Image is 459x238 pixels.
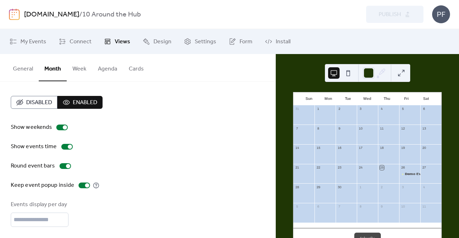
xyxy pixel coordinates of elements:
[11,142,57,151] div: Show events time
[153,38,171,46] span: Design
[422,107,426,111] div: 6
[401,205,405,209] div: 10
[137,32,177,51] a: Design
[380,126,384,131] div: 11
[24,8,79,21] a: [DOMAIN_NAME]
[316,107,321,111] div: 1
[399,172,420,176] div: Demo Event
[295,185,299,189] div: 28
[260,32,296,51] a: Install
[240,38,252,46] span: Form
[318,92,338,105] div: Mon
[70,38,91,46] span: Connect
[377,92,397,105] div: Thu
[123,54,150,81] button: Cards
[179,32,222,51] a: Settings
[276,38,290,46] span: Install
[422,146,426,150] div: 20
[295,165,299,170] div: 21
[115,38,130,46] span: Views
[316,165,321,170] div: 22
[316,126,321,131] div: 8
[11,181,74,190] div: Keep event popup inside
[82,8,141,21] b: 10 Around the Hub
[422,165,426,170] div: 27
[405,172,427,176] div: Demo Event
[4,32,52,51] a: My Events
[53,32,97,51] a: Connect
[359,165,363,170] div: 24
[397,92,416,105] div: Fri
[380,146,384,150] div: 18
[79,8,82,21] b: /
[11,200,67,209] div: Events display per day
[422,205,426,209] div: 11
[359,205,363,209] div: 8
[295,126,299,131] div: 7
[316,205,321,209] div: 6
[20,38,46,46] span: My Events
[73,98,97,107] span: Enabled
[432,5,450,23] div: PF
[401,165,405,170] div: 26
[195,38,216,46] span: Settings
[337,165,342,170] div: 23
[11,123,52,132] div: Show weekends
[299,92,318,105] div: Sun
[416,92,436,105] div: Sat
[337,107,342,111] div: 2
[401,146,405,150] div: 19
[422,185,426,189] div: 4
[380,185,384,189] div: 2
[295,205,299,209] div: 5
[11,96,57,109] button: Disabled
[337,185,342,189] div: 30
[337,205,342,209] div: 7
[67,54,92,81] button: Week
[359,107,363,111] div: 3
[380,107,384,111] div: 4
[359,185,363,189] div: 1
[9,9,20,20] img: logo
[223,32,258,51] a: Form
[358,92,377,105] div: Wed
[316,146,321,150] div: 15
[380,165,384,170] div: 25
[57,96,103,109] button: Enabled
[39,54,67,81] button: Month
[99,32,136,51] a: Views
[92,54,123,81] button: Agenda
[295,107,299,111] div: 31
[401,185,405,189] div: 3
[338,92,358,105] div: Tue
[401,107,405,111] div: 5
[26,98,52,107] span: Disabled
[11,162,55,170] div: Round event bars
[295,146,299,150] div: 14
[359,146,363,150] div: 17
[316,185,321,189] div: 29
[337,146,342,150] div: 16
[7,54,39,81] button: General
[401,126,405,131] div: 12
[337,126,342,131] div: 9
[359,126,363,131] div: 10
[380,205,384,209] div: 9
[422,126,426,131] div: 13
